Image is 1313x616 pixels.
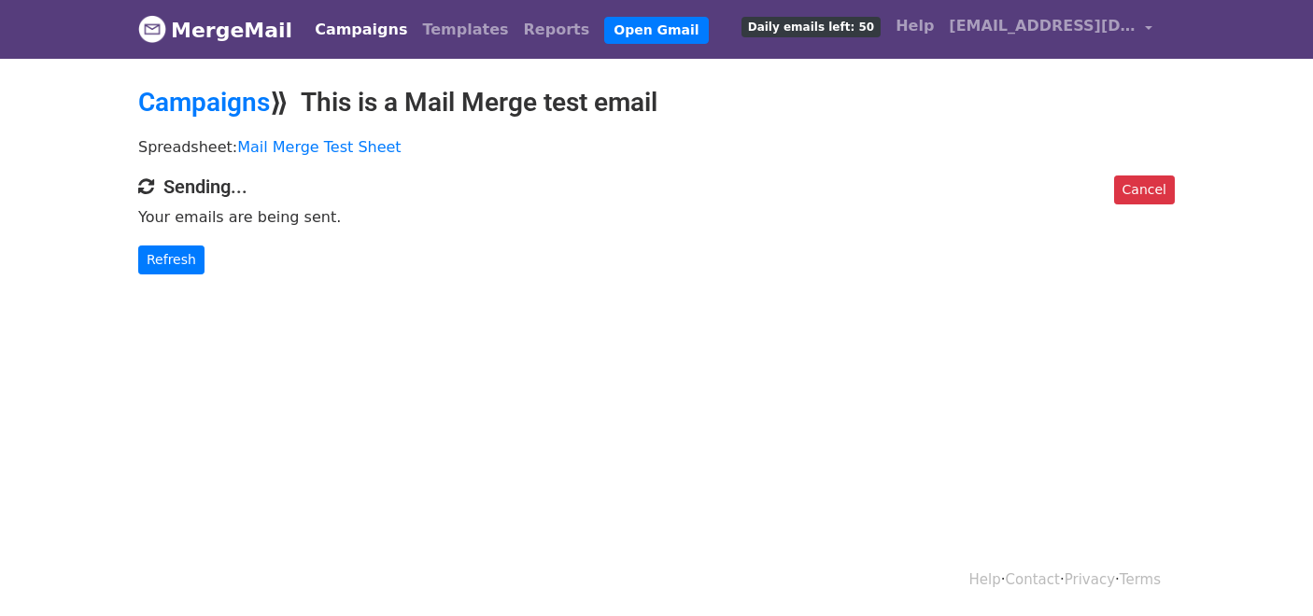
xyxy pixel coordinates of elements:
a: Help [888,7,941,45]
a: [EMAIL_ADDRESS][DOMAIN_NAME] [941,7,1160,51]
a: Privacy [1065,571,1115,588]
span: Daily emails left: 50 [741,17,881,37]
h4: Sending... [138,175,1175,198]
a: Campaigns [307,11,415,49]
p: Spreadsheet: [138,137,1175,157]
a: Help [969,571,1001,588]
a: Terms [1120,571,1161,588]
a: Campaigns [138,87,270,118]
a: Daily emails left: 50 [734,7,888,45]
a: Contact [1006,571,1060,588]
a: Cancel [1114,175,1175,204]
a: Refresh [138,245,205,274]
h2: ⟫ This is a Mail Merge test email [138,87,1175,119]
a: Templates [415,11,515,49]
a: MergeMail [138,10,292,49]
a: Reports [516,11,598,49]
img: MergeMail logo [138,15,166,43]
a: Mail Merge Test Sheet [237,138,401,156]
span: [EMAIL_ADDRESS][DOMAIN_NAME] [949,15,1136,37]
a: Open Gmail [604,17,708,44]
p: Your emails are being sent. [138,207,1175,227]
